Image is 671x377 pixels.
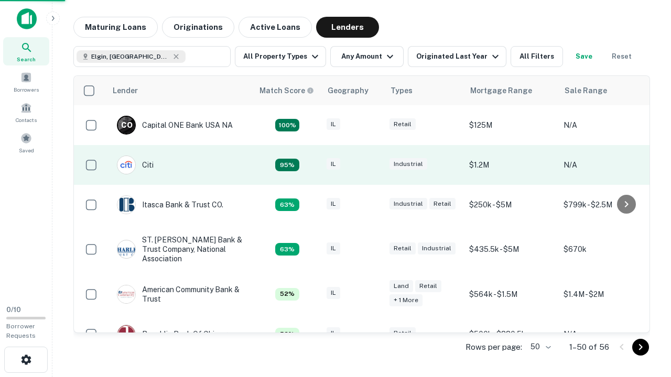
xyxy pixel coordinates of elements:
[632,339,649,356] button: Go to next page
[391,84,413,97] div: Types
[17,55,36,63] span: Search
[415,280,441,292] div: Retail
[117,325,232,343] div: Republic Bank Of Chicago
[389,198,427,210] div: Industrial
[328,84,369,97] div: Geography
[6,306,21,314] span: 0 / 10
[558,274,653,314] td: $1.4M - $2M
[389,327,416,339] div: Retail
[464,314,558,354] td: $500k - $880.5k
[106,76,253,105] th: Lender
[464,225,558,274] td: $435.5k - $5M
[3,98,49,126] a: Contacts
[464,274,558,314] td: $564k - $1.5M
[275,198,299,211] div: Capitalize uses an advanced AI algorithm to match your search with the best lender. The match sco...
[6,323,36,339] span: Borrower Requests
[162,17,234,38] button: Originations
[470,84,532,97] div: Mortgage Range
[327,327,340,339] div: IL
[327,198,340,210] div: IL
[389,294,423,306] div: + 1 more
[73,17,158,38] button: Maturing Loans
[117,156,154,174] div: Citi
[511,46,563,67] button: All Filters
[275,243,299,256] div: Capitalize uses an advanced AI algorithm to match your search with the best lender. The match sco...
[16,116,37,124] span: Contacts
[464,76,558,105] th: Mortgage Range
[389,118,416,130] div: Retail
[558,145,653,185] td: N/A
[466,341,522,353] p: Rows per page:
[619,293,671,343] iframe: Chat Widget
[3,37,49,65] a: Search
[91,52,170,61] span: Elgin, [GEOGRAPHIC_DATA], [GEOGRAPHIC_DATA]
[526,339,553,354] div: 50
[464,105,558,145] td: $125M
[316,17,379,38] button: Lenders
[558,185,653,225] td: $799k - $2.5M
[275,328,299,340] div: Capitalize uses an advanced AI algorithm to match your search with the best lender. The match sco...
[327,242,340,254] div: IL
[418,242,456,254] div: Industrial
[117,285,243,304] div: American Community Bank & Trust
[14,85,39,94] span: Borrowers
[275,119,299,131] div: Capitalize uses an advanced AI algorithm to match your search with the best lender. The match sco...
[464,145,558,185] td: $1.2M
[384,76,464,105] th: Types
[408,46,506,67] button: Originated Last Year
[569,341,609,353] p: 1–50 of 56
[17,8,37,29] img: capitalize-icon.png
[117,240,135,258] img: picture
[605,46,638,67] button: Reset
[567,46,601,67] button: Save your search to get updates of matches that match your search criteria.
[3,128,49,157] a: Saved
[259,85,312,96] h6: Match Score
[389,242,416,254] div: Retail
[327,118,340,130] div: IL
[327,287,340,299] div: IL
[117,195,223,214] div: Itasca Bank & Trust CO.
[239,17,312,38] button: Active Loans
[259,85,314,96] div: Capitalize uses an advanced AI algorithm to match your search with the best lender. The match sco...
[429,198,456,210] div: Retail
[117,116,233,135] div: Capital ONE Bank USA NA
[117,325,135,343] img: picture
[321,76,384,105] th: Geography
[113,84,138,97] div: Lender
[253,76,321,105] th: Capitalize uses an advanced AI algorithm to match your search with the best lender. The match sco...
[117,196,135,214] img: picture
[117,235,243,264] div: ST. [PERSON_NAME] Bank & Trust Company, National Association
[327,158,340,170] div: IL
[121,120,132,131] p: C O
[558,105,653,145] td: N/A
[330,46,404,67] button: Any Amount
[389,280,413,292] div: Land
[117,285,135,303] img: picture
[275,288,299,301] div: Capitalize uses an advanced AI algorithm to match your search with the best lender. The match sco...
[117,156,135,174] img: picture
[275,159,299,171] div: Capitalize uses an advanced AI algorithm to match your search with the best lender. The match sco...
[235,46,326,67] button: All Property Types
[464,185,558,225] td: $250k - $5M
[558,225,653,274] td: $670k
[3,68,49,96] a: Borrowers
[19,146,34,154] span: Saved
[416,50,502,63] div: Originated Last Year
[558,76,653,105] th: Sale Range
[389,158,427,170] div: Industrial
[565,84,607,97] div: Sale Range
[558,314,653,354] td: N/A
